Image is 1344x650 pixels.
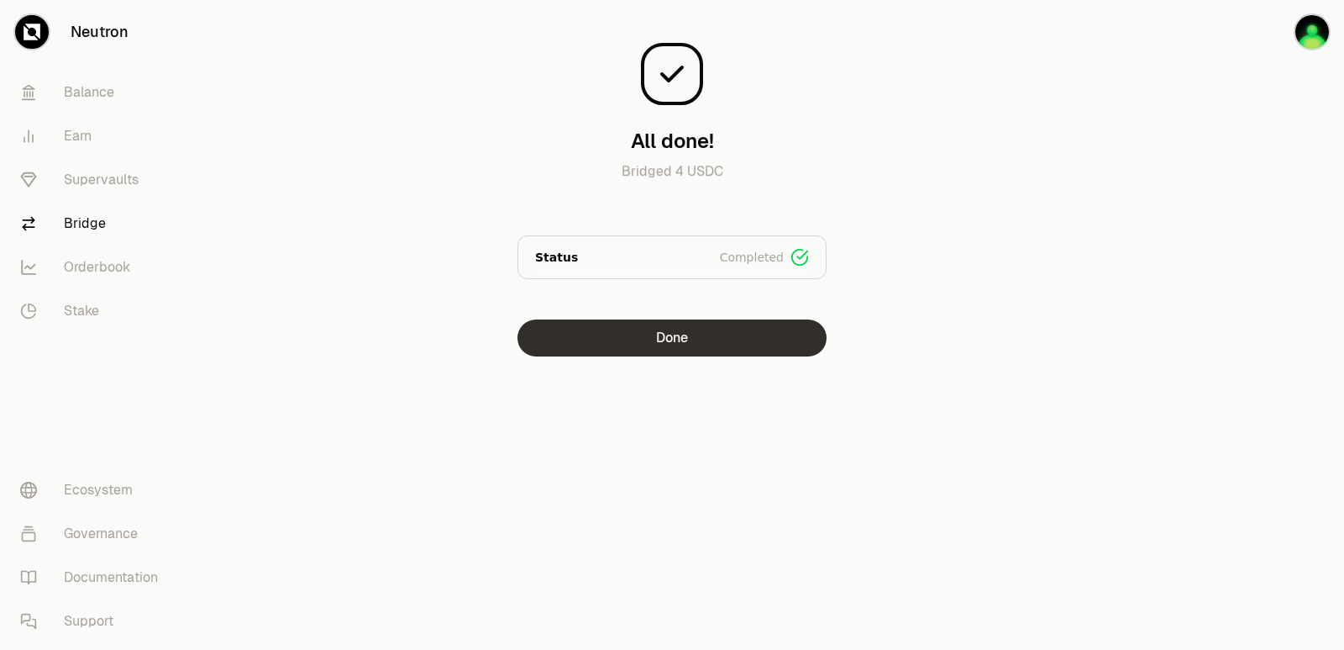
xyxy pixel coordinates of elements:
[7,114,181,158] a: Earn
[7,71,181,114] a: Balance
[517,161,827,202] p: Bridged 4 USDC
[7,468,181,512] a: Ecosystem
[7,202,181,246] a: Bridge
[631,128,714,155] h3: All done!
[7,289,181,333] a: Stake
[7,600,181,643] a: Support
[7,512,181,556] a: Governance
[720,249,784,266] span: Completed
[7,246,181,289] a: Orderbook
[7,556,181,600] a: Documentation
[1295,15,1329,49] img: sandy mercy
[7,158,181,202] a: Supervaults
[535,249,578,266] p: Status
[517,320,827,357] button: Done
